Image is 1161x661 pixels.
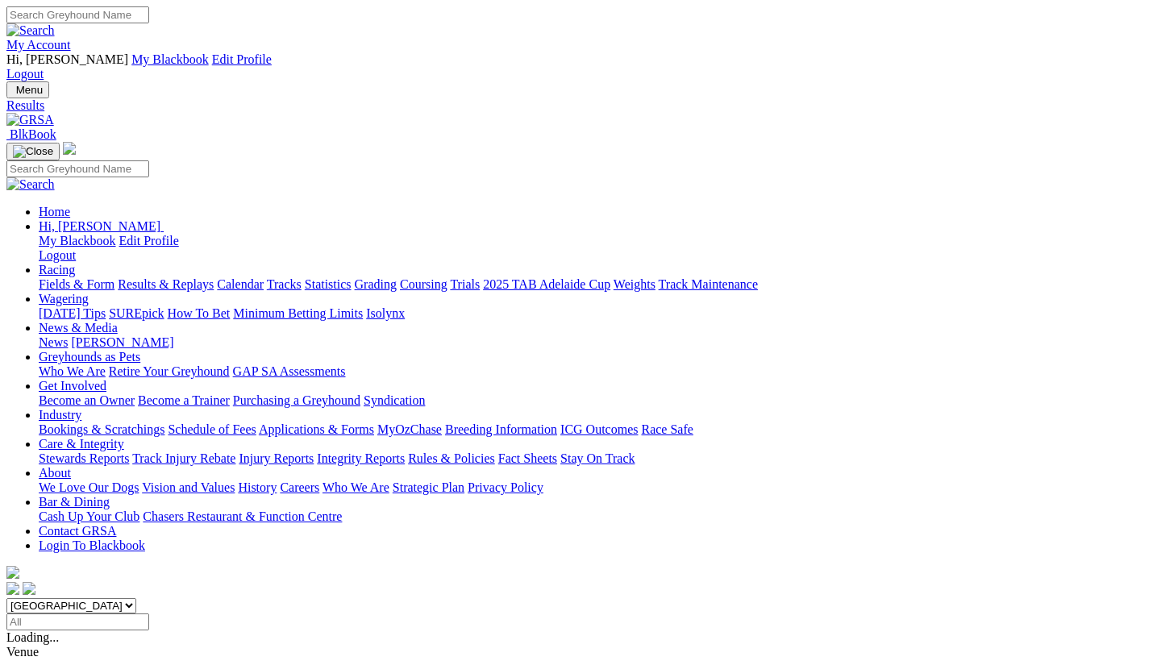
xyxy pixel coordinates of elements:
span: Hi, [PERSON_NAME] [39,219,160,233]
a: Fields & Form [39,277,114,291]
div: Hi, [PERSON_NAME] [39,234,1155,263]
a: Industry [39,408,81,422]
img: logo-grsa-white.png [63,142,76,155]
a: Track Injury Rebate [132,451,235,465]
a: Chasers Restaurant & Function Centre [143,509,342,523]
a: Retire Your Greyhound [109,364,230,378]
img: Search [6,177,55,192]
a: Become an Owner [39,393,135,407]
div: Industry [39,422,1155,437]
a: Vision and Values [142,480,235,494]
img: logo-grsa-white.png [6,566,19,579]
a: [DATE] Tips [39,306,106,320]
a: SUREpick [109,306,164,320]
a: Bookings & Scratchings [39,422,164,436]
a: Greyhounds as Pets [39,350,140,364]
a: BlkBook [6,127,56,141]
a: Tracks [267,277,302,291]
span: Hi, [PERSON_NAME] [6,52,128,66]
div: My Account [6,52,1155,81]
a: My Blackbook [39,234,116,247]
a: History [238,480,277,494]
span: Loading... [6,630,59,644]
input: Select date [6,613,149,630]
a: Stay On Track [560,451,635,465]
a: Logout [39,248,76,262]
a: Cash Up Your Club [39,509,139,523]
a: Results & Replays [118,277,214,291]
a: Wagering [39,292,89,306]
a: News & Media [39,321,118,335]
a: Careers [280,480,319,494]
a: Home [39,205,70,218]
a: Results [6,98,1155,113]
a: Edit Profile [212,52,272,66]
a: Trials [450,277,480,291]
a: Minimum Betting Limits [233,306,363,320]
div: Greyhounds as Pets [39,364,1155,379]
a: Login To Blackbook [39,538,145,552]
div: Bar & Dining [39,509,1155,524]
a: Purchasing a Greyhound [233,393,360,407]
img: Close [13,145,53,158]
img: GRSA [6,113,54,127]
button: Toggle navigation [6,143,60,160]
a: [PERSON_NAME] [71,335,173,349]
a: Fact Sheets [498,451,557,465]
a: About [39,466,71,480]
div: Venue [6,645,1155,659]
a: Stewards Reports [39,451,129,465]
a: How To Bet [168,306,231,320]
a: Rules & Policies [408,451,495,465]
a: Who We Are [322,480,389,494]
a: Isolynx [366,306,405,320]
a: Become a Trainer [138,393,230,407]
a: Bar & Dining [39,495,110,509]
a: Edit Profile [119,234,179,247]
a: Get Involved [39,379,106,393]
a: Weights [614,277,655,291]
a: Privacy Policy [468,480,543,494]
div: Care & Integrity [39,451,1155,466]
a: Hi, [PERSON_NAME] [39,219,164,233]
span: BlkBook [10,127,56,141]
a: News [39,335,68,349]
a: Coursing [400,277,447,291]
a: Schedule of Fees [168,422,256,436]
a: Injury Reports [239,451,314,465]
div: Wagering [39,306,1155,321]
a: 2025 TAB Adelaide Cup [483,277,610,291]
button: Toggle navigation [6,81,49,98]
img: Search [6,23,55,38]
a: Track Maintenance [659,277,758,291]
a: Who We Are [39,364,106,378]
a: MyOzChase [377,422,442,436]
a: GAP SA Assessments [233,364,346,378]
input: Search [6,6,149,23]
div: Racing [39,277,1155,292]
a: Breeding Information [445,422,557,436]
a: Integrity Reports [317,451,405,465]
a: Syndication [364,393,425,407]
a: ICG Outcomes [560,422,638,436]
a: Care & Integrity [39,437,124,451]
a: Strategic Plan [393,480,464,494]
a: Race Safe [641,422,693,436]
a: Calendar [217,277,264,291]
a: Statistics [305,277,352,291]
div: Get Involved [39,393,1155,408]
a: My Blackbook [131,52,209,66]
a: Applications & Forms [259,422,374,436]
a: Racing [39,263,75,276]
a: My Account [6,38,71,52]
a: We Love Our Dogs [39,480,139,494]
input: Search [6,160,149,177]
span: Menu [16,84,43,96]
img: twitter.svg [23,582,35,595]
div: News & Media [39,335,1155,350]
img: facebook.svg [6,582,19,595]
a: Grading [355,277,397,291]
a: Contact GRSA [39,524,116,538]
div: About [39,480,1155,495]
